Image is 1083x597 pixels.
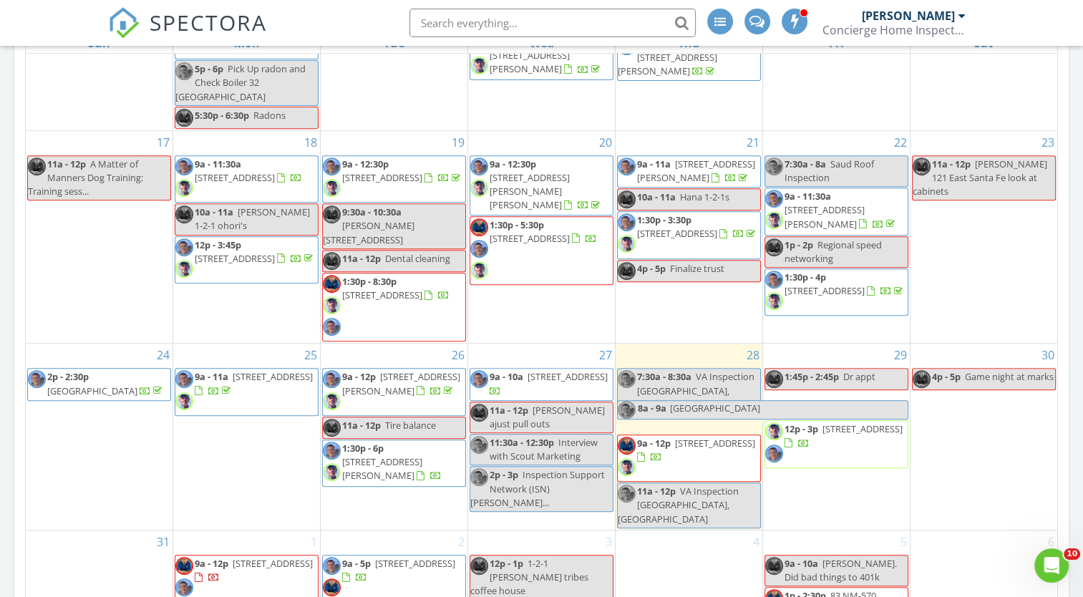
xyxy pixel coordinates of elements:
img: img_6995.jpeg [618,235,636,253]
a: 1:30p - 6p [STREET_ADDRESS][PERSON_NAME] [322,440,466,487]
img: img_6995.jpeg [175,179,193,197]
img: The Best Home Inspection Software - Spectora [108,7,140,39]
a: 9a - 10a [STREET_ADDRESS] [470,368,613,400]
td: Go to August 26, 2025 [321,344,468,530]
a: 9a - 12:30p [STREET_ADDRESS][PERSON_NAME][PERSON_NAME] [470,155,613,215]
img: 21782.jpeg [28,157,46,175]
a: 1:30p - 5:30p [STREET_ADDRESS] [470,216,613,286]
a: 1:30p - 6p [STREET_ADDRESS][PERSON_NAME] [342,442,442,482]
span: [STREET_ADDRESS][PERSON_NAME] [342,370,460,397]
a: Go to August 17, 2025 [154,131,173,154]
img: 21782.jpeg [618,437,636,455]
a: 9a - 12p [STREET_ADDRESS][PERSON_NAME] [322,368,466,415]
img: 6b3a64f5517946f8be71470930f78fd9.jpeg [618,157,636,175]
img: 6b3a64f5517946f8be71470930f78fd9.jpeg [175,238,193,256]
span: 1:30p - 5:30p [490,218,544,231]
div: Concierge Home Inspections, LLC [822,23,966,37]
span: Game night at marks [965,370,1054,383]
span: [STREET_ADDRESS][PERSON_NAME] [618,51,717,77]
div: [PERSON_NAME] [862,9,955,23]
a: Go to August 25, 2025 [301,344,320,367]
a: 9a - 11a [STREET_ADDRESS][PERSON_NAME] [617,155,761,188]
img: 6b3a64f5517946f8be71470930f78fd9.jpeg [28,370,46,388]
span: 12p - 3:45p [195,238,241,251]
td: Go to August 24, 2025 [26,344,173,530]
span: 11:30a - 12:30p [490,436,554,449]
a: 1:30p - 3:30p [STREET_ADDRESS] [617,211,761,258]
img: 21782.jpeg [765,370,783,388]
span: 10a - 11a [195,205,233,218]
a: 1:30p - 4p [STREET_ADDRESS] [785,271,905,297]
a: Go to August 20, 2025 [596,131,615,154]
td: Go to August 29, 2025 [762,344,910,530]
span: [STREET_ADDRESS] [195,171,275,184]
a: Go to August 19, 2025 [449,131,467,154]
img: 6b3a64f5517946f8be71470930f78fd9.jpeg [323,370,341,388]
a: Go to August 31, 2025 [154,530,173,553]
a: Go to August 30, 2025 [1039,344,1057,367]
img: 21782.jpeg [323,205,341,223]
img: 6b3a64f5517946f8be71470930f78fd9.jpeg [470,240,488,258]
a: 9a - 12:30p [STREET_ADDRESS] [342,157,463,184]
a: [STREET_ADDRESS][PERSON_NAME] [470,33,613,80]
span: 11a - 12p [342,419,381,432]
span: 11a - 12p [490,404,528,417]
a: Go to August 26, 2025 [449,344,467,367]
td: Go to August 27, 2025 [468,344,616,530]
span: 7:30a - 8:30a [637,370,691,383]
a: [STREET_ADDRESS][PERSON_NAME] [617,35,761,82]
span: Inspection Support Network (ISN) [PERSON_NAME]... [470,468,605,508]
img: 21782.jpeg [175,557,193,575]
span: [PERSON_NAME] 1-2-1 ohori's [195,205,310,232]
img: 6b3a64f5517946f8be71470930f78fd9.jpeg [765,271,783,288]
img: 6b3a64f5517946f8be71470930f78fd9.jpeg [765,157,783,175]
span: Radons [253,109,286,122]
img: 6b3a64f5517946f8be71470930f78fd9.jpeg [323,557,341,575]
span: [STREET_ADDRESS] [637,227,717,240]
img: 6b3a64f5517946f8be71470930f78fd9.jpeg [618,401,636,419]
a: 9a - 10a [STREET_ADDRESS] [490,370,608,397]
img: img_6995.jpeg [323,179,341,197]
span: [STREET_ADDRESS] [675,437,755,450]
img: 21782.jpeg [765,557,783,575]
a: Go to August 21, 2025 [744,131,762,154]
a: Go to September 1, 2025 [308,530,320,553]
img: img_6995.jpeg [323,296,341,314]
span: [STREET_ADDRESS] [195,252,275,265]
td: Go to August 28, 2025 [615,344,762,530]
td: Go to August 22, 2025 [762,130,910,344]
img: 21782.jpeg [913,370,931,388]
img: 6b3a64f5517946f8be71470930f78fd9.jpeg [765,190,783,208]
span: 11a - 12p [47,157,86,170]
img: 21782.jpeg [175,109,193,127]
a: 2p - 2:30p [GEOGRAPHIC_DATA] [27,368,171,400]
a: 1:30p - 4p [STREET_ADDRESS] [764,268,908,316]
span: 9a - 11:30a [785,190,831,203]
span: [STREET_ADDRESS] [528,370,608,383]
span: [STREET_ADDRESS] [233,370,313,383]
a: 9a - 12:30p [STREET_ADDRESS] [322,155,466,203]
span: 12p - 1p [490,557,523,570]
span: Dental cleaning [385,252,450,265]
span: [STREET_ADDRESS][PERSON_NAME][PERSON_NAME] [490,171,570,211]
img: img_6995.jpeg [618,458,636,476]
a: Go to August 24, 2025 [154,344,173,367]
span: 9a - 11:30a [195,157,241,170]
span: 9a - 12p [195,557,228,570]
img: 21782.jpeg [470,218,488,236]
span: [STREET_ADDRESS] [342,171,422,184]
a: Go to August 18, 2025 [301,131,320,154]
span: 1:30p - 4p [785,271,826,283]
span: Pick Up radon and Check Boiler 32 [GEOGRAPHIC_DATA] [175,62,306,102]
span: Interview with Scout Marketing [490,436,598,462]
span: Finalize trust [670,262,724,275]
a: Go to September 5, 2025 [898,530,910,553]
span: [STREET_ADDRESS] [785,284,865,297]
td: Go to August 19, 2025 [321,130,468,344]
span: [STREET_ADDRESS] [375,557,455,570]
a: Go to August 23, 2025 [1039,131,1057,154]
a: 12p - 3:45p [STREET_ADDRESS] [175,236,319,283]
img: 21782.jpeg [765,238,783,256]
span: 11a - 12p [637,485,676,497]
img: 21782.jpeg [175,205,193,223]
